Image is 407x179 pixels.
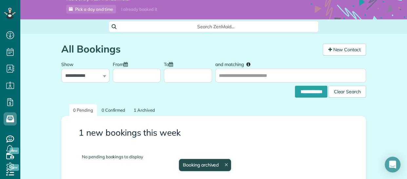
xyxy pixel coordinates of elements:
div: I already booked it [117,5,161,13]
label: From [113,58,131,70]
label: and matching [215,58,255,70]
div: Open Intercom Messenger [385,157,400,172]
h3: 1 new bookings this week [79,128,349,138]
a: Pick a day and time [66,5,116,13]
a: 0 Confirmed [98,104,129,116]
div: No pending bookings to display [72,144,355,170]
a: New Contact [323,44,366,56]
span: Pick a day and time [75,7,113,12]
h1: All Bookings [61,44,318,55]
a: 0 Pending [69,104,97,116]
label: To [164,58,176,70]
a: 1 Archived [130,104,159,116]
div: Booking archived [179,159,231,171]
a: Clear Search [328,87,366,92]
div: Clear Search [328,86,366,98]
